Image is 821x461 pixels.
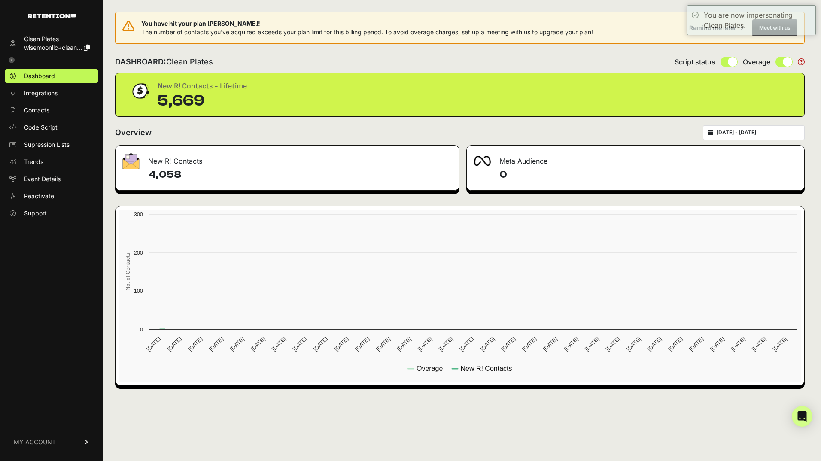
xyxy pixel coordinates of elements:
[667,336,684,352] text: [DATE]
[417,365,443,372] text: Overage
[542,336,559,352] text: [DATE]
[5,121,98,134] a: Code Script
[134,249,143,256] text: 200
[396,336,413,352] text: [DATE]
[134,288,143,294] text: 100
[333,336,350,352] text: [DATE]
[584,336,600,352] text: [DATE]
[521,336,538,352] text: [DATE]
[5,86,98,100] a: Integrations
[122,153,140,169] img: fa-envelope-19ae18322b30453b285274b1b8af3d052b27d846a4fbe8435d1a52b978f639a2.png
[141,19,593,28] span: You have hit your plan [PERSON_NAME]!
[5,189,98,203] a: Reactivate
[125,253,131,291] text: No. of Contacts
[115,127,152,139] h2: Overview
[5,32,98,55] a: Clean Plates wisemoonllc+clean...
[704,10,811,30] div: You are now impersonating Clean Plates.
[467,146,804,171] div: Meta Audience
[792,406,812,427] div: Open Intercom Messenger
[24,209,47,218] span: Support
[24,175,61,183] span: Event Details
[646,336,663,352] text: [DATE]
[249,336,266,352] text: [DATE]
[116,146,459,171] div: New R! Contacts
[208,336,225,352] text: [DATE]
[460,365,512,372] text: New R! Contacts
[24,106,49,115] span: Contacts
[458,336,475,352] text: [DATE]
[625,336,642,352] text: [DATE]
[312,336,329,352] text: [DATE]
[743,57,770,67] span: Overage
[24,35,90,43] div: Clean Plates
[141,28,593,36] span: The number of contacts you've acquired exceeds your plan limit for this billing period. To avoid ...
[158,80,247,92] div: New R! Contacts - Lifetime
[24,192,54,200] span: Reactivate
[5,172,98,186] a: Event Details
[479,336,496,352] text: [DATE]
[28,14,76,18] img: Retention.com
[563,336,579,352] text: [DATE]
[605,336,621,352] text: [DATE]
[166,57,213,66] span: Clean Plates
[5,69,98,83] a: Dashboard
[688,336,705,352] text: [DATE]
[24,72,55,80] span: Dashboard
[140,326,143,333] text: 0
[5,138,98,152] a: Supression Lists
[129,80,151,102] img: dollar-coin-05c43ed7efb7bc0c12610022525b4bbbb207c7efeef5aecc26f025e68dcafac9.png
[500,336,517,352] text: [DATE]
[375,336,392,352] text: [DATE]
[24,44,82,51] span: wisemoonllc+clean...
[24,89,58,97] span: Integrations
[145,336,162,352] text: [DATE]
[148,168,452,182] h4: 4,058
[438,336,454,352] text: [DATE]
[5,103,98,117] a: Contacts
[5,155,98,169] a: Trends
[474,156,491,166] img: fa-meta-2f981b61bb99beabf952f7030308934f19ce035c18b003e963880cc3fabeebb7.png
[5,206,98,220] a: Support
[709,336,726,352] text: [DATE]
[24,123,58,132] span: Code Script
[271,336,287,352] text: [DATE]
[354,336,371,352] text: [DATE]
[291,336,308,352] text: [DATE]
[772,336,788,352] text: [DATE]
[24,158,43,166] span: Trends
[499,168,797,182] h4: 0
[730,336,746,352] text: [DATE]
[187,336,204,352] text: [DATE]
[751,336,767,352] text: [DATE]
[134,211,143,218] text: 300
[675,57,715,67] span: Script status
[417,336,433,352] text: [DATE]
[24,140,70,149] span: Supression Lists
[158,92,247,109] div: 5,669
[5,429,98,455] a: MY ACCOUNT
[686,20,747,36] button: Remind me later
[115,56,213,68] h2: DASHBOARD:
[14,438,56,446] span: MY ACCOUNT
[166,336,183,352] text: [DATE]
[229,336,246,352] text: [DATE]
